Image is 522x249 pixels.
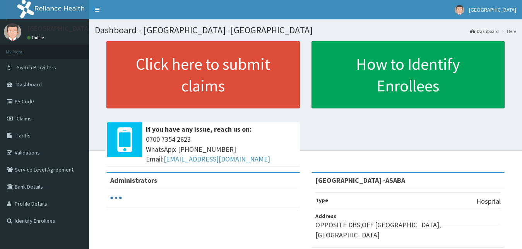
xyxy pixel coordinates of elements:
[500,28,516,34] li: Here
[470,28,499,34] a: Dashboard
[17,81,42,88] span: Dashboard
[311,41,505,108] a: How to Identify Enrollees
[4,23,21,41] img: User Image
[17,64,56,71] span: Switch Providers
[110,192,122,204] svg: audio-loading
[476,196,501,206] p: Hospital
[146,125,252,134] b: If you have any issue, reach us on:
[95,25,516,35] h1: Dashboard - [GEOGRAPHIC_DATA] -[GEOGRAPHIC_DATA]
[455,5,464,15] img: User Image
[106,41,300,108] a: Click here to submit claims
[27,25,91,32] p: [GEOGRAPHIC_DATA]
[469,6,516,13] span: [GEOGRAPHIC_DATA]
[17,132,31,139] span: Tariffs
[315,176,405,185] strong: [GEOGRAPHIC_DATA] -ASABA
[164,155,270,163] a: [EMAIL_ADDRESS][DOMAIN_NAME]
[315,197,328,204] b: Type
[146,134,296,164] span: 0700 7354 2623 WhatsApp: [PHONE_NUMBER] Email:
[17,115,32,122] span: Claims
[110,176,157,185] b: Administrators
[315,220,501,240] p: OPPOSITE DBS,OFF [GEOGRAPHIC_DATA],[GEOGRAPHIC_DATA]
[27,35,46,40] a: Online
[315,213,336,220] b: Address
